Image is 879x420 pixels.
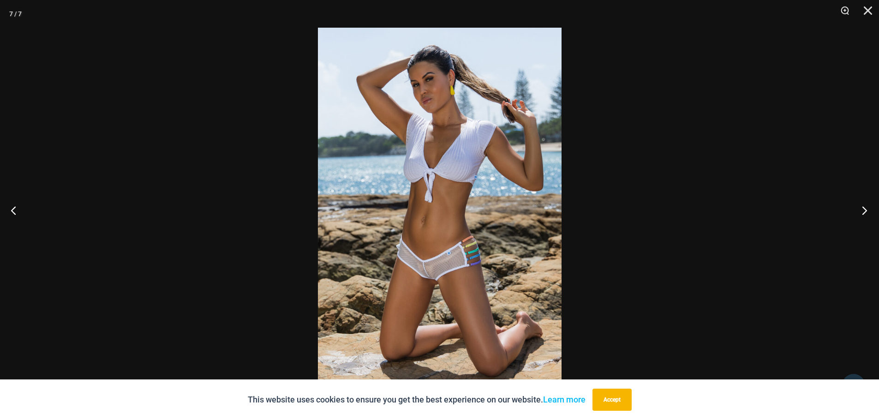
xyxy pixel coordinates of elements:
[318,28,562,392] img: Slip Stream White Multi 5024 Shorts 14
[248,393,586,407] p: This website uses cookies to ensure you get the best experience on our website.
[592,389,632,411] button: Accept
[9,7,22,21] div: 7 / 7
[543,395,586,404] a: Learn more
[844,187,879,233] button: Next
